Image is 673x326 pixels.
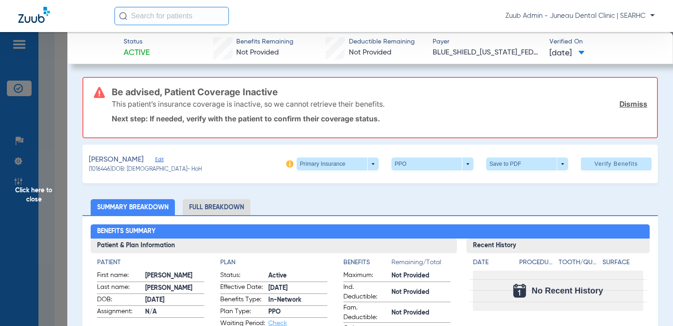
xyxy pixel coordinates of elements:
[433,47,542,59] span: BLUE_SHIELD_[US_STATE]_FEDERAL
[391,258,450,271] span: Remaining/Total
[286,160,293,168] img: info-icon
[112,99,385,109] p: This patient’s insurance coverage is inactive, so we cannot retrieve their benefits.
[145,295,204,305] span: [DATE]
[97,271,142,282] span: First name:
[220,283,265,293] span: Effective Date:
[343,283,388,302] span: Ind. Deductible:
[145,283,204,293] span: [PERSON_NAME]
[91,199,175,215] li: Summary Breakdown
[91,239,457,253] h3: Patient & Plan Information
[114,7,229,25] input: Search for patients
[391,288,450,297] span: Not Provided
[391,308,450,318] span: Not Provided
[220,295,265,306] span: Benefits Type:
[97,307,142,318] span: Assignment:
[155,157,163,165] span: Edit
[619,99,647,109] a: Dismiss
[473,258,511,267] h4: Date
[119,12,127,20] img: Search Icon
[467,239,650,253] h3: Recent History
[220,271,265,282] span: Status:
[145,271,204,281] span: [PERSON_NAME]
[349,37,415,47] span: Deductible Remaining
[519,258,555,271] app-breakdown-title: Procedure
[343,258,391,267] h4: Benefits
[391,271,450,281] span: Not Provided
[220,258,327,267] h4: Plan
[112,114,647,123] p: Next step: If needed, verify with the patient to confirm their coverage status.
[602,258,643,271] app-breakdown-title: Surface
[183,199,250,215] li: Full Breakdown
[559,258,599,271] app-breakdown-title: Tooth/Quad
[595,160,638,168] span: Verify Benefits
[513,284,526,298] img: Calendar
[268,295,327,305] span: In-Network
[94,87,105,98] img: error-icon
[145,307,204,317] span: N/A
[112,87,647,97] h3: Be advised, Patient Coverage Inactive
[391,158,473,170] button: PPO
[473,258,511,271] app-breakdown-title: Date
[97,258,204,267] h4: Patient
[268,271,327,281] span: Active
[581,158,651,170] button: Verify Benefits
[97,283,142,293] span: Last name:
[268,283,327,293] span: [DATE]
[89,166,202,174] span: (1016446) DOB: [DEMOGRAPHIC_DATA] - HoH
[433,37,542,47] span: Payer
[343,258,391,271] app-breakdown-title: Benefits
[236,37,293,47] span: Benefits Remaining
[220,307,265,318] span: Plan Type:
[349,49,391,56] span: Not Provided
[519,258,555,267] h4: Procedure
[505,11,655,21] span: Zuub Admin - Juneau Dental Clinic | SEARHC
[532,286,603,295] span: No Recent History
[343,303,388,322] span: Fam. Deductible:
[18,7,50,23] img: Zuub Logo
[89,154,144,166] span: [PERSON_NAME]
[268,307,327,317] span: PPO
[549,48,585,59] span: [DATE]
[627,282,673,326] iframe: Chat Widget
[297,158,379,170] button: Primary Insurance
[91,224,650,239] h2: Benefits Summary
[602,258,643,267] h4: Surface
[343,271,388,282] span: Maximum:
[97,295,142,306] span: DOB:
[486,158,568,170] button: Save to PDF
[559,258,599,267] h4: Tooth/Quad
[549,37,658,47] span: Verified On
[236,49,279,56] span: Not Provided
[124,37,150,47] span: Status
[124,47,150,59] span: Active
